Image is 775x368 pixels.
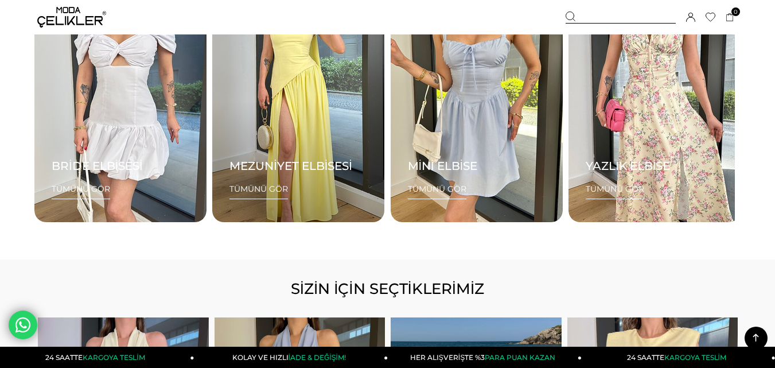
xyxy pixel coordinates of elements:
[664,353,726,362] span: KARGOYA TESLİM
[731,7,740,16] span: 0
[37,7,106,28] img: logo
[229,159,352,173] h3: MEZUNİYET ELBİSESİ
[289,353,346,362] span: İADE & DEĞİŞİM!
[485,353,555,362] span: PARA PUAN KAZAN
[586,184,644,199] span: TÜMÜNÜ GÖR
[586,159,671,173] h3: YAZLIK ELBİSE
[408,159,478,173] h3: MİNİ ELBİSE
[52,159,143,173] h3: BRİDE ELBİSESİ
[229,184,288,199] span: TÜMÜNÜ GÖR
[291,280,485,298] span: SİZİN İÇİN SEÇTİKLERİMİZ
[408,184,466,199] span: TÜMÜNÜ GÖR
[83,353,145,362] span: KARGOYA TESLİM
[194,347,388,368] a: KOLAY VE HIZLIİADE & DEĞİŞİM!
[52,184,110,199] span: TÜMÜNÜ GÖR
[1,347,194,368] a: 24 SAATTEKARGOYA TESLİM
[726,13,734,22] a: 0
[388,347,582,368] a: HER ALIŞVERİŞTE %3PARA PUAN KAZAN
